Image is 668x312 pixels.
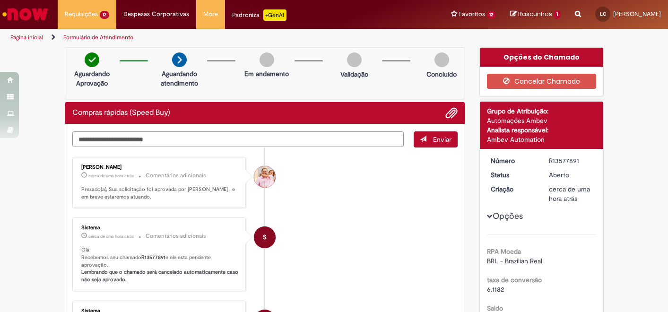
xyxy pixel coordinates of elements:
span: BRL - Brazilian Real [487,257,542,265]
p: +GenAi [263,9,286,21]
button: Cancelar Chamado [487,74,596,89]
div: Aberto [549,170,593,180]
span: cerca de uma hora atrás [88,173,134,179]
div: 29/09/2025 15:47:15 [549,184,593,203]
span: S [263,226,267,249]
time: 29/09/2025 15:59:26 [88,173,134,179]
div: R13577891 [549,156,593,165]
p: Em andamento [244,69,289,78]
h2: Compras rápidas (Speed Buy) Histórico de tíquete [72,109,170,117]
textarea: Digite sua mensagem aqui... [72,131,404,147]
b: RPA Moeda [487,247,521,256]
span: 12 [100,11,109,19]
small: Comentários adicionais [146,232,206,240]
p: Validação [340,69,368,79]
a: Página inicial [10,34,43,41]
span: Enviar [433,135,451,144]
div: Ambev Automation [487,135,596,144]
div: Grupo de Atribuição: [487,106,596,116]
div: Opções do Chamado [480,48,603,67]
span: LC [600,11,606,17]
dt: Número [484,156,542,165]
span: cerca de uma hora atrás [549,185,590,203]
p: Aguardando Aprovação [69,69,115,88]
span: Rascunhos [518,9,552,18]
p: Aguardando atendimento [156,69,202,88]
span: Favoritos [459,9,485,19]
button: Adicionar anexos [445,107,458,119]
b: R13577891 [141,254,165,261]
small: Comentários adicionais [146,172,206,180]
span: More [203,9,218,19]
div: Analista responsável: [487,125,596,135]
img: arrow-next.png [172,52,187,67]
dt: Status [484,170,542,180]
p: Olá! Recebemos seu chamado e ele esta pendente aprovação. [81,246,239,284]
p: Concluído [426,69,457,79]
div: Padroniza [232,9,286,21]
span: 1 [554,10,561,19]
time: 29/09/2025 15:47:28 [88,234,134,239]
img: img-circle-grey.png [260,52,274,67]
a: Rascunhos [510,10,561,19]
time: 29/09/2025 15:47:15 [549,185,590,203]
b: taxa de conversão [487,276,542,284]
span: [PERSON_NAME] [613,10,661,18]
dt: Criação [484,184,542,194]
img: ServiceNow [1,5,50,24]
img: img-circle-grey.png [347,52,362,67]
img: img-circle-grey.png [434,52,449,67]
span: Despesas Corporativas [123,9,189,19]
b: Lembrando que o chamado será cancelado automaticamente caso não seja aprovado. [81,269,240,283]
span: 12 [487,11,496,19]
span: cerca de uma hora atrás [88,234,134,239]
div: Automações Ambev [487,116,596,125]
div: [PERSON_NAME] [81,165,239,170]
ul: Trilhas de página [7,29,438,46]
img: check-circle-green.png [85,52,99,67]
div: Fernando Henrique De Souza [254,166,276,188]
a: Formulário de Atendimento [63,34,133,41]
span: 6.1182 [487,285,504,294]
p: Prezado(a), Sua solicitação foi aprovada por [PERSON_NAME] , e em breve estaremos atuando. [81,186,239,200]
span: Requisições [65,9,98,19]
button: Enviar [414,131,458,147]
div: Sistema [81,225,239,231]
div: System [254,226,276,248]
